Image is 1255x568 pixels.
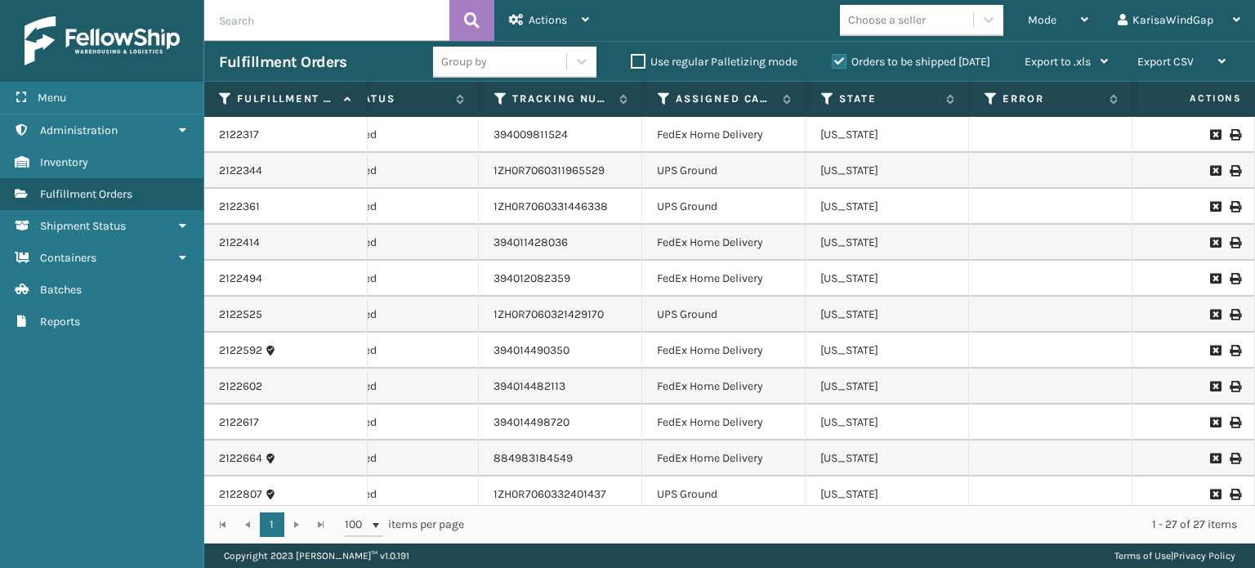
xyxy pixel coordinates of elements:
[441,53,487,70] div: Group by
[806,189,969,225] td: [US_STATE]
[1210,129,1220,141] i: Request to Be Cancelled
[219,450,262,467] a: 2122664
[1210,237,1220,248] i: Request to Be Cancelled
[345,512,464,537] span: items per page
[839,92,938,106] label: State
[1210,381,1220,392] i: Request to Be Cancelled
[806,369,969,405] td: [US_STATE]
[1025,55,1091,69] span: Export to .xls
[1230,201,1239,212] i: Print Label
[487,517,1237,533] div: 1 - 27 of 27 items
[642,333,806,369] td: FedEx Home Delivery
[642,225,806,261] td: FedEx Home Delivery
[1210,165,1220,177] i: Request to Be Cancelled
[642,189,806,225] td: UPS Ground
[315,405,479,441] td: Assigned
[40,155,88,169] span: Inventory
[315,441,479,476] td: Assigned
[642,153,806,189] td: UPS Ground
[1210,273,1220,284] i: Request to Be Cancelled
[676,92,775,106] label: Assigned Carrier Service
[642,476,806,512] td: UPS Ground
[25,16,180,65] img: logo
[806,476,969,512] td: [US_STATE]
[642,369,806,405] td: FedEx Home Delivery
[40,187,132,201] span: Fulfillment Orders
[494,235,568,249] a: 394011428036
[1114,550,1171,561] a: Terms of Use
[512,92,611,106] label: Tracking Number
[315,297,479,333] td: Assigned
[1230,345,1239,356] i: Print Label
[494,307,604,321] a: 1ZH0R7060321429170
[494,163,605,177] a: 1ZH0R7060311965529
[315,225,479,261] td: Assigned
[631,55,797,69] label: Use regular Palletizing mode
[315,261,479,297] td: Assigned
[1003,92,1101,106] label: Error
[1230,417,1239,428] i: Print Label
[832,55,990,69] label: Orders to be shipped [DATE]
[1210,345,1220,356] i: Request to Be Cancelled
[806,441,969,476] td: [US_STATE]
[1230,453,1239,464] i: Print Label
[1173,550,1235,561] a: Privacy Policy
[1210,417,1220,428] i: Request to Be Cancelled
[1210,453,1220,464] i: Request to Be Cancelled
[219,414,259,431] a: 2122617
[806,153,969,189] td: [US_STATE]
[260,512,284,537] a: 1
[315,189,479,225] td: Assigned
[219,52,346,72] h3: Fulfillment Orders
[237,92,336,106] label: Fulfillment Order Id
[642,441,806,476] td: FedEx Home Delivery
[1230,489,1239,500] i: Print Label
[494,271,570,285] a: 394012082359
[494,379,565,393] a: 394014482113
[315,117,479,153] td: Assigned
[40,315,80,329] span: Reports
[848,11,926,29] div: Choose a seller
[806,333,969,369] td: [US_STATE]
[1210,201,1220,212] i: Request to Be Cancelled
[219,342,262,359] a: 2122592
[219,163,262,179] a: 2122344
[806,261,969,297] td: [US_STATE]
[219,199,260,215] a: 2122361
[315,476,479,512] td: Assigned
[40,219,126,233] span: Shipment Status
[40,251,96,265] span: Containers
[224,543,409,568] p: Copyright 2023 [PERSON_NAME]™ v 1.0.191
[642,117,806,153] td: FedEx Home Delivery
[1230,273,1239,284] i: Print Label
[1230,129,1239,141] i: Print Label
[219,306,262,323] a: 2122525
[494,127,568,141] a: 394009811524
[40,123,118,137] span: Administration
[345,517,369,533] span: 100
[1230,309,1239,320] i: Print Label
[1230,165,1239,177] i: Print Label
[349,92,448,106] label: Status
[315,369,479,405] td: Assigned
[1028,13,1056,27] span: Mode
[315,153,479,189] td: Assigned
[494,451,573,465] a: 884983184549
[315,333,479,369] td: Assigned
[494,415,569,429] a: 394014498720
[1230,381,1239,392] i: Print Label
[494,487,606,501] a: 1ZH0R7060332401437
[219,486,262,503] a: 2122807
[806,225,969,261] td: [US_STATE]
[642,261,806,297] td: FedEx Home Delivery
[1210,309,1220,320] i: Request to Be Cancelled
[219,271,262,287] a: 2122494
[494,199,608,213] a: 1ZH0R7060331446338
[642,405,806,441] td: FedEx Home Delivery
[219,378,262,395] a: 2122602
[38,91,66,105] span: Menu
[806,297,969,333] td: [US_STATE]
[529,13,567,27] span: Actions
[219,127,259,143] a: 2122317
[494,343,569,357] a: 394014490350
